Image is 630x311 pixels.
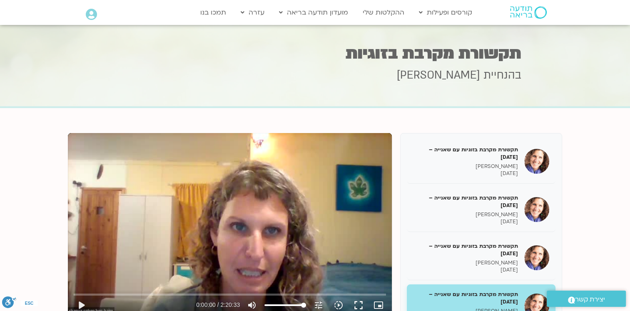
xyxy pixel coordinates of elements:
[413,211,518,218] p: [PERSON_NAME]
[413,291,518,306] h5: תקשורת מקרבת בזוגיות עם שאנייה – [DATE]
[483,68,521,83] span: בהנחיית
[547,291,626,307] a: יצירת קשר
[413,218,518,225] p: [DATE]
[196,5,230,20] a: תמכו בנו
[524,245,549,270] img: תקשורת מקרבת בזוגיות עם שאנייה – 03/06/25
[413,259,518,267] p: [PERSON_NAME]
[524,197,549,222] img: תקשורת מקרבת בזוגיות עם שאנייה – 27/05/25
[413,194,518,209] h5: תקשורת מקרבת בזוגיות עם שאנייה – [DATE]
[575,294,605,305] span: יצירת קשר
[415,5,476,20] a: קורסים ופעילות
[413,170,518,177] p: [DATE]
[524,149,549,174] img: תקשורת מקרבת בזוגיות עם שאנייה – 20/05/25
[413,146,518,161] h5: תקשורת מקרבת בזוגיות עם שאנייה – [DATE]
[413,267,518,274] p: [DATE]
[237,5,269,20] a: עזרה
[275,5,352,20] a: מועדון תודעה בריאה
[413,163,518,170] p: [PERSON_NAME]
[359,5,408,20] a: ההקלטות שלי
[109,45,521,62] h1: תקשורת מקרבת בזוגיות
[413,242,518,257] h5: תקשורת מקרבת בזוגיות עם שאנייה – [DATE]
[510,6,547,19] img: תודעה בריאה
